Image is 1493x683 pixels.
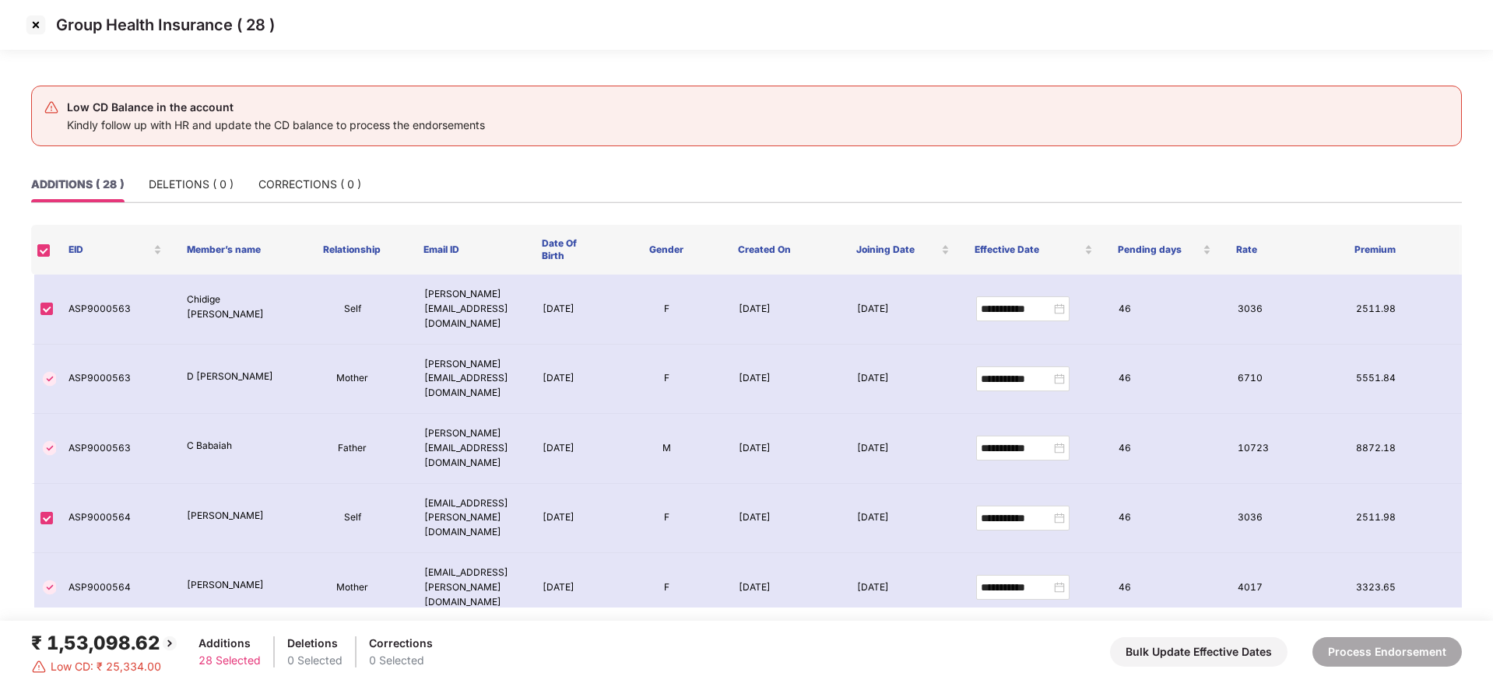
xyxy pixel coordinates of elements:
th: Joining Date [844,225,962,275]
img: svg+xml;base64,PHN2ZyBpZD0iQmFjay0yMHgyMCIgeG1sbnM9Imh0dHA6Ly93d3cudzMub3JnLzIwMDAvc3ZnIiB3aWR0aD... [160,634,179,653]
th: Gender [607,225,725,275]
td: ASP9000563 [56,275,174,345]
td: [DATE] [530,414,608,484]
td: Self [293,484,411,554]
p: [PERSON_NAME] [187,509,280,524]
button: Bulk Update Effective Dates [1110,637,1287,667]
td: 4017 [1225,553,1344,623]
td: [DATE] [845,484,963,554]
span: Effective Date [975,243,1081,256]
td: 2511.98 [1344,484,1462,554]
td: [DATE] [726,345,845,415]
td: Self [293,275,411,345]
div: Low CD Balance in the account [67,98,485,117]
th: Date Of Birth [529,225,607,275]
td: [DATE] [530,275,608,345]
td: [DATE] [530,484,608,554]
img: svg+xml;base64,PHN2ZyB4bWxucz0iaHR0cDovL3d3dy53My5vcmcvMjAwMC9zdmciIHdpZHRoPSIyNCIgaGVpZ2h0PSIyNC... [44,100,59,115]
p: Chidige [PERSON_NAME] [187,292,280,322]
td: [PERSON_NAME][EMAIL_ADDRESS][DOMAIN_NAME] [412,414,530,484]
span: Joining Date [856,243,938,256]
div: DELETIONS ( 0 ) [149,176,234,193]
td: [PERSON_NAME][EMAIL_ADDRESS][DOMAIN_NAME] [412,275,530,345]
th: Created On [725,225,844,275]
div: Deletions [287,635,343,652]
td: 46 [1106,275,1224,345]
td: M [608,414,726,484]
th: Email ID [411,225,529,275]
td: ASP9000563 [56,345,174,415]
th: Effective Date [962,225,1105,275]
td: 3036 [1225,275,1344,345]
td: 46 [1106,484,1224,554]
td: 6710 [1225,345,1344,415]
p: [PERSON_NAME] [187,578,280,593]
td: ASP9000564 [56,553,174,623]
td: [DATE] [726,414,845,484]
td: [DATE] [530,345,608,415]
p: C Babaiah [187,439,280,454]
p: Group Health Insurance ( 28 ) [56,16,275,34]
td: 2511.98 [1344,275,1462,345]
td: [DATE] [845,553,963,623]
div: Additions [198,635,261,652]
td: [DATE] [530,553,608,623]
div: 0 Selected [369,652,433,669]
button: Process Endorsement [1312,637,1462,667]
td: 8872.18 [1344,414,1462,484]
img: svg+xml;base64,PHN2ZyBpZD0iVGljay0zMngzMiIgeG1sbnM9Imh0dHA6Ly93d3cudzMub3JnLzIwMDAvc3ZnIiB3aWR0aD... [40,578,59,597]
td: 3323.65 [1344,553,1462,623]
td: ASP9000564 [56,484,174,554]
td: 46 [1106,414,1224,484]
img: svg+xml;base64,PHN2ZyBpZD0iVGljay0zMngzMiIgeG1sbnM9Imh0dHA6Ly93d3cudzMub3JnLzIwMDAvc3ZnIiB3aWR0aD... [40,370,59,388]
th: Premium [1342,225,1460,275]
td: 10723 [1225,414,1344,484]
td: Mother [293,553,411,623]
div: ADDITIONS ( 28 ) [31,176,124,193]
td: [DATE] [845,414,963,484]
th: Relationship [293,225,411,275]
td: ASP9000563 [56,414,174,484]
th: EID [56,225,174,275]
th: Member’s name [174,225,293,275]
td: F [608,345,726,415]
p: D [PERSON_NAME] [187,370,280,384]
img: svg+xml;base64,PHN2ZyBpZD0iQ3Jvc3MtMzJ4MzIiIHhtbG5zPSJodHRwOi8vd3d3LnczLm9yZy8yMDAwL3N2ZyIgd2lkdG... [23,12,48,37]
span: Pending days [1118,243,1200,256]
div: CORRECTIONS ( 0 ) [258,176,361,193]
td: 46 [1106,553,1224,623]
div: 28 Selected [198,652,261,669]
td: [DATE] [845,275,963,345]
td: Mother [293,345,411,415]
td: [DATE] [726,553,845,623]
td: F [608,275,726,345]
div: Corrections [369,635,433,652]
td: Father [293,414,411,484]
td: F [608,484,726,554]
td: F [608,553,726,623]
td: [PERSON_NAME][EMAIL_ADDRESS][DOMAIN_NAME] [412,345,530,415]
td: [DATE] [845,345,963,415]
div: Kindly follow up with HR and update the CD balance to process the endorsements [67,117,485,134]
div: ₹ 1,53,098.62 [31,629,179,658]
td: [EMAIL_ADDRESS][PERSON_NAME][DOMAIN_NAME] [412,484,530,554]
td: 46 [1106,345,1224,415]
img: svg+xml;base64,PHN2ZyBpZD0iVGljay0zMngzMiIgeG1sbnM9Imh0dHA6Ly93d3cudzMub3JnLzIwMDAvc3ZnIiB3aWR0aD... [40,439,59,457]
td: [DATE] [726,275,845,345]
span: Low CD: ₹ 25,334.00 [51,658,161,675]
td: 3036 [1225,484,1344,554]
span: EID [69,243,150,256]
td: 5551.84 [1344,345,1462,415]
td: [EMAIL_ADDRESS][PERSON_NAME][DOMAIN_NAME] [412,553,530,623]
div: 0 Selected [287,652,343,669]
th: Rate [1224,225,1342,275]
img: svg+xml;base64,PHN2ZyBpZD0iRGFuZ2VyLTMyeDMyIiB4bWxucz0iaHR0cDovL3d3dy53My5vcmcvMjAwMC9zdmciIHdpZH... [31,659,47,674]
th: Pending days [1105,225,1224,275]
td: [DATE] [726,484,845,554]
